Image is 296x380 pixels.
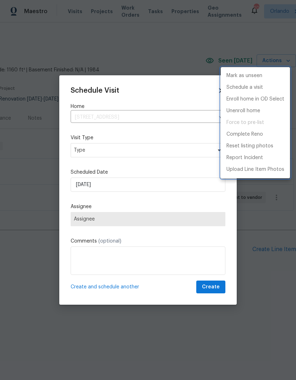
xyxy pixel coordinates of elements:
[226,154,263,162] p: Report Incident
[226,84,263,91] p: Schedule a visit
[226,142,273,150] p: Reset listing photos
[226,107,260,115] p: Unenroll home
[226,131,263,138] p: Complete Reno
[226,166,284,173] p: Upload Line Item Photos
[226,96,284,103] p: Enroll home in OD Select
[221,117,290,129] span: Setup visit must be completed before moving home to pre-list
[226,72,262,80] p: Mark as unseen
